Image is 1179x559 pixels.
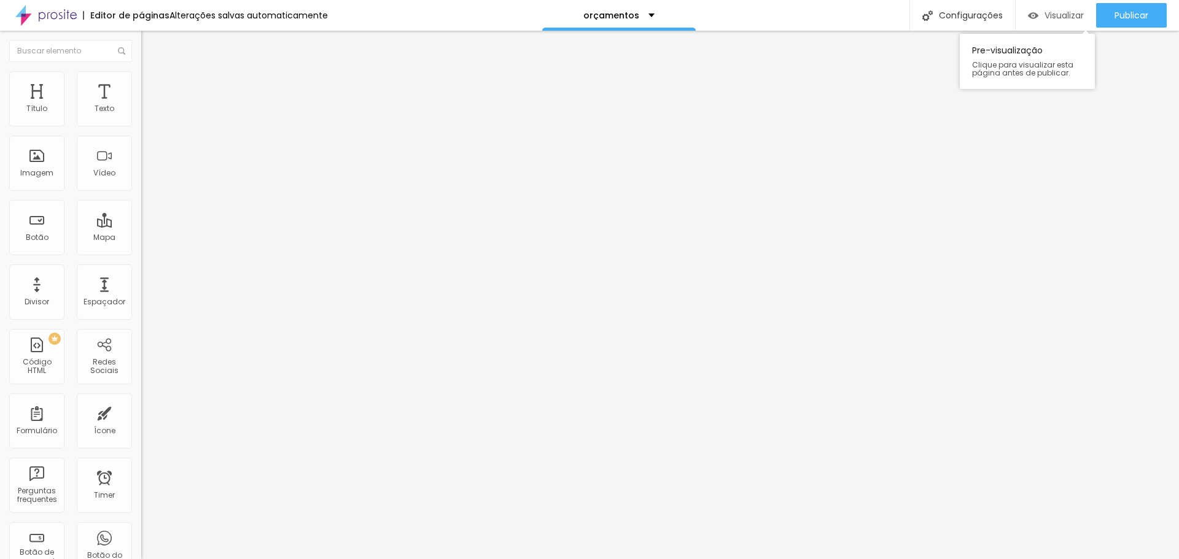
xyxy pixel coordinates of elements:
div: Redes Sociais [80,358,128,376]
img: view-1.svg [1028,10,1038,21]
div: Mapa [93,233,115,242]
img: Icone [922,10,933,21]
div: Perguntas frequentes [12,487,61,504]
div: Divisor [25,298,49,306]
iframe: Editor [141,31,1179,559]
div: Alterações salvas automaticamente [169,11,328,20]
div: Título [26,104,47,113]
div: Pre-visualização [960,34,1095,89]
div: Código HTML [12,358,61,376]
img: Icone [118,47,125,55]
div: Imagem [20,169,53,177]
input: Buscar elemento [9,40,132,62]
div: Botão [26,233,49,242]
button: Publicar [1096,3,1167,28]
span: Visualizar [1045,10,1084,20]
div: Espaçador [84,298,125,306]
div: Texto [95,104,114,113]
div: Editor de páginas [83,11,169,20]
p: orçamentos [583,11,639,20]
div: Vídeo [93,169,115,177]
span: Publicar [1115,10,1148,20]
button: Visualizar [1016,3,1096,28]
div: Ícone [94,426,115,435]
div: Formulário [17,426,57,435]
span: Clique para visualizar esta página antes de publicar. [972,61,1083,77]
div: Timer [94,491,115,499]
